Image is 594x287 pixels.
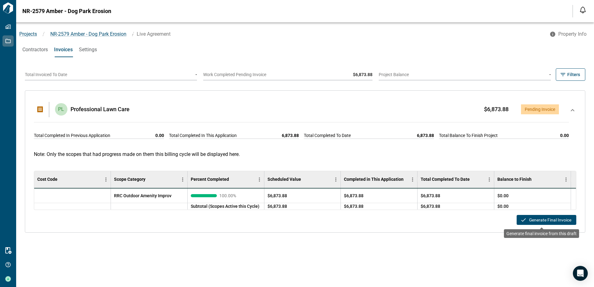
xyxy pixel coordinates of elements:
span: $0.00 [497,203,509,209]
button: Menu [485,175,494,184]
button: Sort [470,175,478,184]
span: $6,873.88 [267,193,287,199]
span: Total Completed In This Application [169,132,237,139]
p: Note: Only the scopes that had progress made on them this billing cycle will be displayed here. [34,151,576,157]
span: $0.00 [497,193,509,199]
div: Cost Code [34,171,111,188]
div: Scope Category [114,177,145,182]
div: Cost Code [37,177,57,182]
span: Invoices [54,47,73,53]
div: base tabs [16,42,594,57]
span: 6,873.88 [417,132,434,139]
button: Open notification feed [578,5,588,15]
div: Balance to Finish [497,177,532,182]
span: Total Balance To Finish Project [439,132,498,139]
button: Filters [556,68,585,81]
span: Filters [567,71,580,78]
span: $6,873.88 [421,203,440,209]
span: Subtotal (Scopes Active this Cycle) [191,204,259,209]
button: Property Info [546,29,592,40]
span: Live Agreement [137,31,171,37]
button: Menu [178,175,187,184]
span: Settings [79,47,97,53]
div: Completed in This Application [344,177,404,182]
p: PL [58,106,64,113]
div: Total Completed To Date [418,171,494,188]
span: Professional Lawn Care [71,106,130,112]
div: Completed in This Application [341,171,418,188]
button: Menu [255,175,264,184]
span: $6,873.88 [267,203,287,209]
button: Menu [331,175,340,184]
span: NR-2579 Amber - Dog Park Erosion [50,31,126,37]
span: Total Invoiced To Date [25,72,67,77]
div: Percent Completed [188,171,264,188]
span: Contractors [22,47,48,53]
div: PLProfessional Lawn Care $6,873.88Pending InvoiceTotal Completed In Previous Application0.00Total... [31,96,579,145]
span: 100.00 % [219,194,238,198]
span: $6,873.88 [484,106,509,112]
div: Total Completed To Date [421,177,470,182]
span: 6,873.88 [282,132,299,139]
span: $6,873.88 [344,193,363,199]
div: Balance to Finish [494,171,571,188]
div: Scheduled Value [264,171,341,188]
nav: breadcrumb [16,30,546,38]
div: Scheduled Value [267,177,301,182]
span: Total Completed To Date [304,132,351,139]
span: $6,873.88 [421,193,440,199]
span: RRC Outdoor Amenity Improv [114,193,171,199]
span: Generate final invoice from this draft [506,231,577,236]
div: Scope Category [111,171,188,188]
a: Projects [19,31,37,37]
span: - [195,72,197,77]
span: 0.00 [560,132,569,139]
button: Menu [408,175,417,184]
span: 0.00 [155,132,164,139]
div: Open Intercom Messenger [573,266,588,281]
button: Generate Final Invoice [517,215,576,225]
span: Project Balance [379,72,409,77]
span: $6,873.88 [353,72,372,77]
button: Menu [101,175,111,184]
button: Menu [561,175,571,184]
span: Total Completed In Previous Application [34,132,110,139]
span: $6,873.88 [344,203,363,209]
span: Work Completed Pending Invoice [203,72,266,77]
div: Percent Completed [191,177,229,182]
span: Property Info [558,31,587,37]
span: NR-2579 Amber - Dog Park Erosion [22,8,111,14]
span: - [549,72,551,77]
span: Pending Invoice [525,107,555,112]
